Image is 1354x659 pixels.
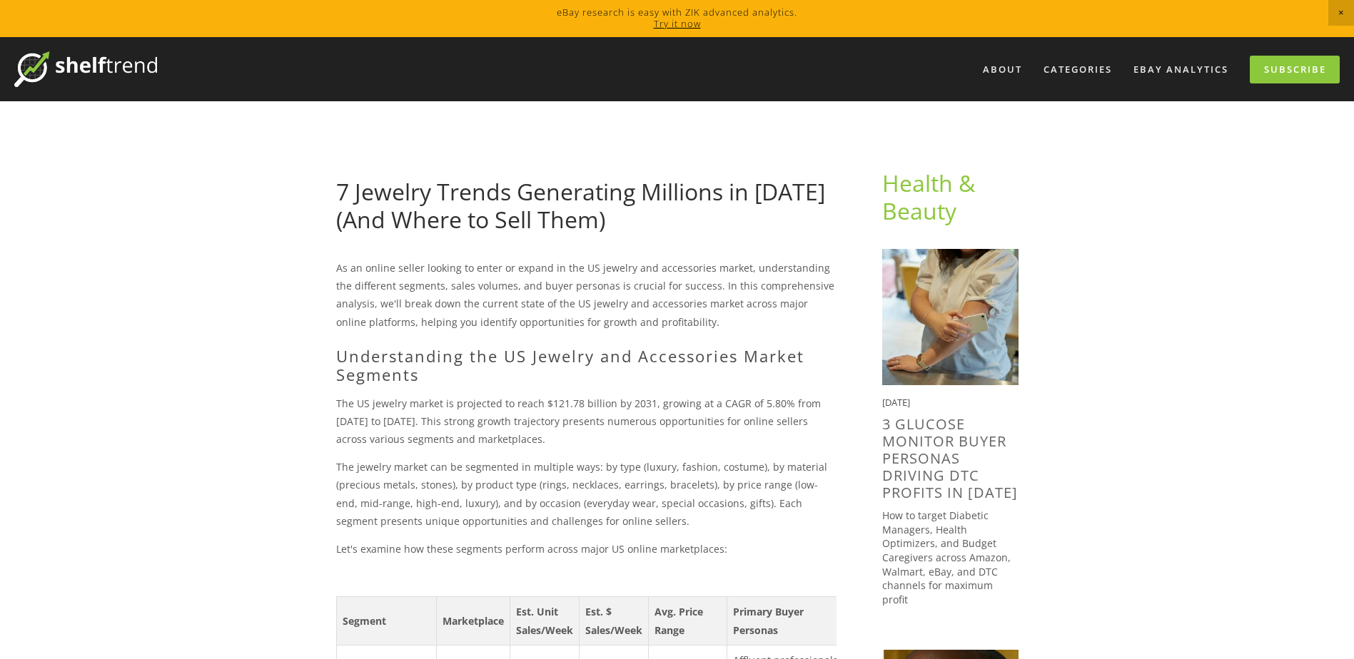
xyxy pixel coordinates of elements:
[1250,56,1340,83] a: Subscribe
[336,394,837,449] p: The US jewelry market is projected to reach $121.78 billion by 2031, growing at a CAGR of 5.80% f...
[654,17,701,30] a: Try it now
[579,597,648,645] th: Est. $ Sales/Week
[336,458,837,530] p: The jewelry market can be segmented in multiple ways: by type (luxury, fashion, costume), by mate...
[882,249,1019,385] img: 3 Glucose Monitor Buyer Personas Driving DTC Profits in 2025
[974,58,1031,81] a: About
[882,396,910,409] time: [DATE]
[1034,58,1121,81] div: Categories
[336,259,837,331] p: As an online seller looking to enter or expand in the US jewelry and accessories market, understa...
[648,597,727,645] th: Avg. Price Range
[336,347,837,384] h2: Understanding the US Jewelry and Accessories Market Segments
[336,597,436,645] th: Segment
[882,168,981,225] a: Health & Beauty
[727,597,851,645] th: Primary Buyer Personas
[436,597,510,645] th: Marketplace
[336,176,825,234] a: 7 Jewelry Trends Generating Millions in [DATE] (And Where to Sell Them)
[882,414,1018,502] a: 3 Glucose Monitor Buyer Personas Driving DTC Profits in [DATE]
[1124,58,1238,81] a: eBay Analytics
[882,509,1019,606] p: How to target Diabetic Managers, Health Optimizers, and Budget Caregivers across Amazon, Walmart,...
[14,51,157,87] img: ShelfTrend
[336,540,837,558] p: Let's examine how these segments perform across major US online marketplaces:
[510,597,579,645] th: Est. Unit Sales/Week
